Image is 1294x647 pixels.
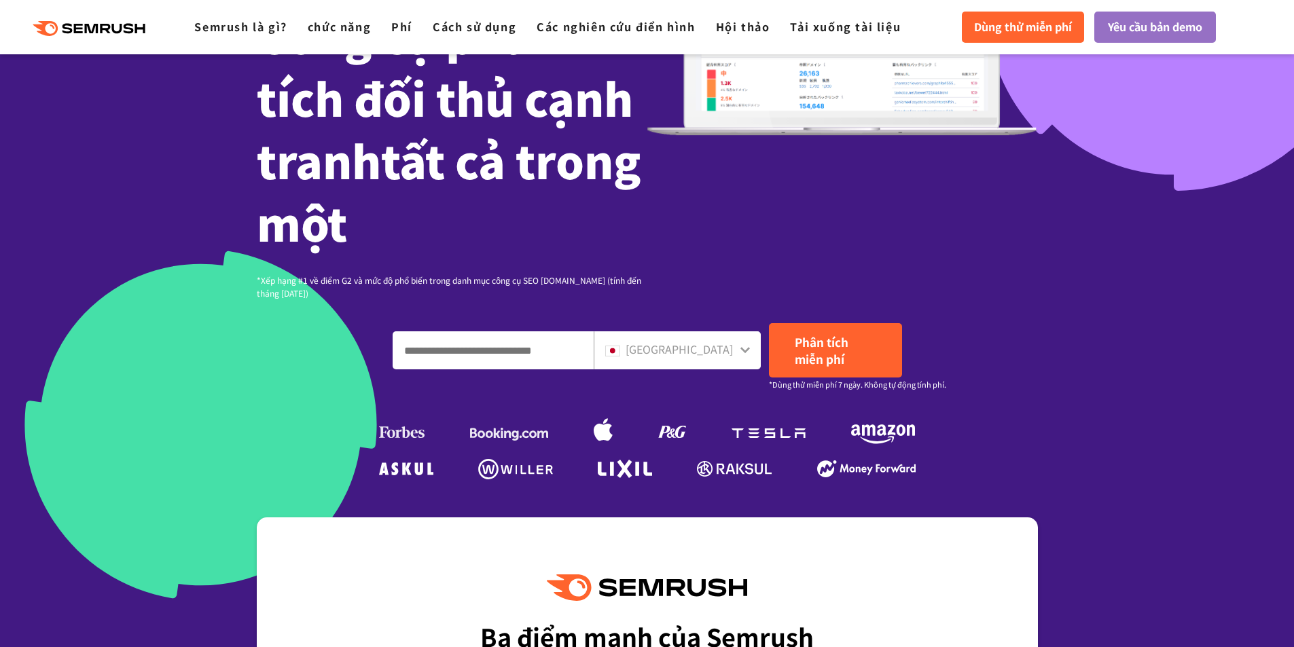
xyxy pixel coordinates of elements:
font: [GEOGRAPHIC_DATA] [626,341,733,357]
a: Cách sử dụng [433,18,516,35]
a: Phân tích miễn phí [769,323,902,377]
a: Phí [391,18,412,35]
font: tất cả trong một [257,127,641,255]
a: Các nghiên cứu điển hình [537,18,695,35]
a: chức năng [308,18,371,35]
input: Nhập tên miền, từ khóa hoặc URL [393,332,593,369]
img: Semrush [547,574,747,601]
font: *Xếp hạng #1 về điểm G2 và mức độ phổ biến trong danh mục công cụ SEO [DOMAIN_NAME] (tính đến thá... [257,274,641,299]
font: Công cụ phân tích đối thủ cạnh tranh [257,2,633,192]
font: Yêu cầu bản demo [1108,18,1202,35]
a: Dùng thử miễn phí [962,12,1084,43]
font: *Dùng thử miễn phí 7 ngày. Không tự động tính phí. [769,379,946,390]
font: Phân tích miễn phí [795,333,848,367]
a: Yêu cầu bản demo [1094,12,1216,43]
a: Semrush là gì? [194,18,287,35]
a: Tải xuống tài liệu [790,18,901,35]
font: Dùng thử miễn phí [974,18,1072,35]
a: Hội thảo [716,18,770,35]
